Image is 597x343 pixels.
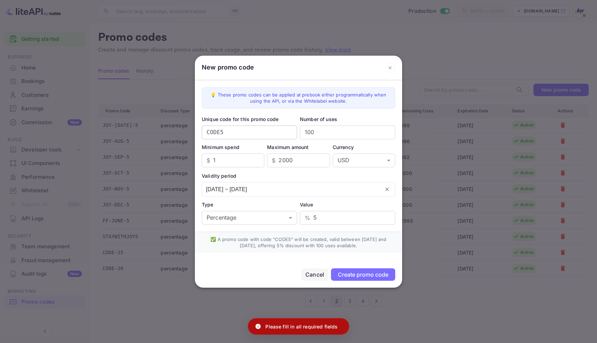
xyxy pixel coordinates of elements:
p: $ [272,156,275,165]
svg: close [385,187,389,192]
div: Number of uses [300,115,395,123]
div: Cancel [305,270,324,279]
div: USD [333,154,395,167]
p: Please fill in all required fields [265,323,338,330]
button: Clear [385,187,389,192]
div: ✅ A promo code with code "CODE5" will be created, valid between [DATE] and [DATE], offering 5% di... [202,236,395,249]
button: Create promo code [331,268,395,281]
div: 💡 These promo codes can be applied at prebook either programmatically when using the API, or via ... [208,92,389,104]
div: Validity period [202,172,395,179]
div: Percentage [202,211,297,225]
p: % [305,214,310,222]
div: Currency [333,143,395,151]
div: Value [300,201,395,208]
input: e.g. DISCOUNT20 [202,126,297,139]
input: dd/MM/yyyy ~ dd/MM/yyyy [202,183,380,196]
div: Type [202,201,297,208]
div: Unique code for this promo code [202,115,297,123]
input: Number of uses [300,126,395,139]
div: Minimum spend [202,143,264,151]
div: Maximum amount [267,143,330,151]
p: $ [207,156,210,165]
div: Create promo code [338,271,388,278]
div: New promo code [202,63,254,73]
